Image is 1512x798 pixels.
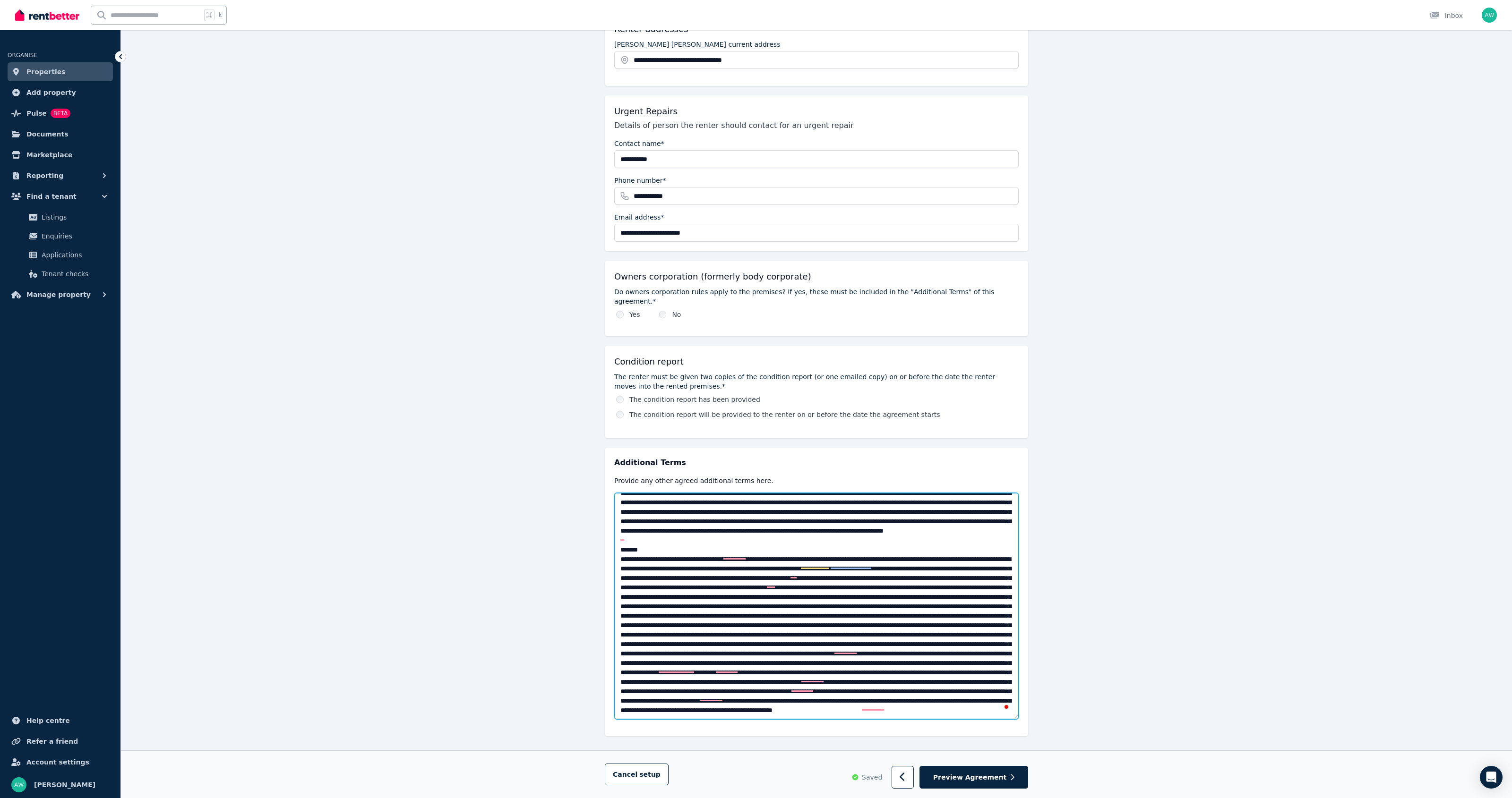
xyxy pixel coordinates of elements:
a: Add property [8,83,113,102]
a: PulseBETA [8,104,113,123]
img: Andrew Wong [11,777,26,792]
span: Preview Agreement [933,773,1006,782]
span: Account settings [26,756,89,768]
span: Find a tenant [26,191,77,202]
label: The condition report will be provided to the renter on or before the date the agreement starts [629,410,940,419]
button: Find a tenant [8,187,113,206]
label: [PERSON_NAME] [PERSON_NAME] current address [614,40,780,49]
textarea: To enrich screen reader interactions, please activate Accessibility in Grammarly extension settings [614,493,1019,719]
span: Additional Terms [614,457,686,468]
p: Provide any other agreed additional terms here. [614,476,1019,485]
span: Documents [26,128,69,140]
label: No [672,310,681,319]
div: Inbox [1430,11,1463,20]
span: Marketplace [26,149,72,161]
span: Reporting [26,170,63,181]
span: Tenant checks [42,268,105,280]
span: Applications [42,249,105,261]
span: [PERSON_NAME] [34,779,95,790]
a: Applications [11,246,109,264]
button: Preview Agreement [919,766,1028,789]
label: Do owners corporation rules apply to the premises? If yes, these must be included in the "Additio... [614,287,1019,306]
button: Reporting [8,166,113,185]
h5: Owners corporation (formerly body corporate) [614,270,811,283]
span: k [218,11,222,19]
img: RentBetter [15,8,79,22]
p: Details of person the renter should contact for an urgent repair [614,120,1019,131]
span: Help centre [26,715,70,726]
span: setup [639,770,661,779]
button: Cancelsetup [605,764,669,785]
a: Marketplace [8,145,113,164]
a: Properties [8,62,113,81]
span: Enquiries [42,230,105,242]
span: Pulse [26,108,47,119]
h5: Condition report [614,355,684,368]
label: The condition report has been provided [629,395,760,404]
div: Open Intercom Messenger [1480,766,1503,789]
img: Andrew Wong [1482,8,1497,23]
span: ORGANISE [8,52,37,59]
span: Manage property [26,289,91,300]
h5: Urgent Repairs [614,105,678,118]
span: Listings [42,212,105,223]
a: Tenant checks [11,264,109,283]
label: Email address* [614,212,664,222]
span: Refer a friend [26,736,78,747]
span: Cancel [613,771,661,778]
label: Contact name* [614,139,664,148]
button: Manage property [8,285,113,304]
a: Account settings [8,753,113,772]
label: Phone number* [614,176,666,185]
a: Documents [8,125,113,144]
span: Saved [862,773,882,782]
a: Refer a friend [8,732,113,751]
span: BETA [51,109,70,118]
label: Yes [629,310,640,319]
span: Add property [26,87,76,98]
a: Listings [11,208,109,227]
label: The renter must be given two copies of the condition report (or one emailed copy) on or before th... [614,372,1019,391]
span: Properties [26,66,66,77]
a: Help centre [8,711,113,730]
a: Enquiries [11,227,109,246]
